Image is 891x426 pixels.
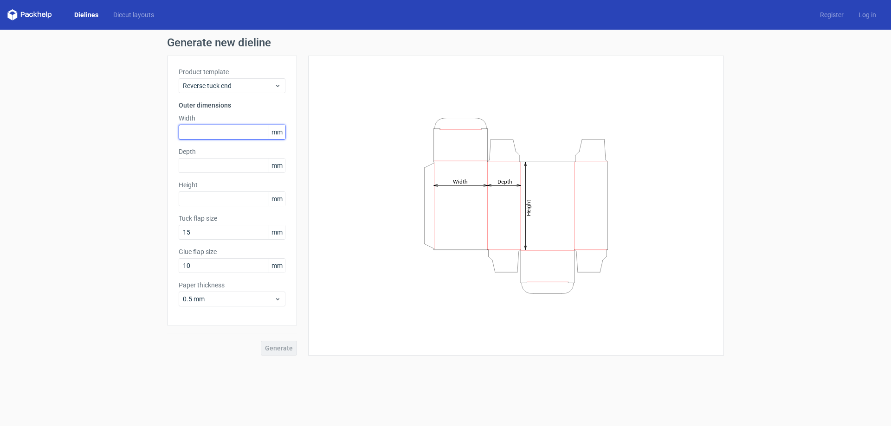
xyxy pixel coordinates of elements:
span: mm [269,225,285,239]
span: mm [269,259,285,273]
a: Diecut layouts [106,10,161,19]
span: Reverse tuck end [183,81,274,90]
label: Glue flap size [179,247,285,256]
span: mm [269,159,285,172]
label: Width [179,114,285,123]
label: Height [179,180,285,190]
span: mm [269,192,285,206]
label: Paper thickness [179,280,285,290]
label: Depth [179,147,285,156]
h1: Generate new dieline [167,37,724,48]
tspan: Height [525,199,532,216]
tspan: Depth [497,178,512,184]
a: Log in [851,10,884,19]
a: Register [813,10,851,19]
label: Tuck flap size [179,214,285,223]
label: Product template [179,67,285,76]
span: 0.5 mm [183,294,274,304]
tspan: Width [453,178,468,184]
h3: Outer dimensions [179,101,285,110]
a: Dielines [67,10,106,19]
span: mm [269,125,285,139]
